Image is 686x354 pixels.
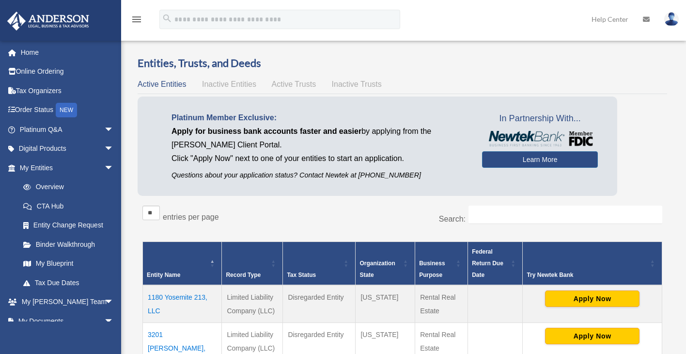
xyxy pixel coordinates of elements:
a: Order StatusNEW [7,100,128,120]
span: Record Type [226,272,261,278]
span: arrow_drop_down [104,120,124,140]
span: Tax Status [287,272,316,278]
span: Active Trusts [272,80,316,88]
span: Organization State [359,260,395,278]
p: by applying from the [PERSON_NAME] Client Portal. [171,125,468,152]
label: Search: [439,215,466,223]
th: Business Purpose: Activate to sort [415,241,468,285]
p: Questions about your application status? Contact Newtek at [PHONE_NUMBER] [171,169,468,181]
span: arrow_drop_down [104,158,124,178]
a: Entity Change Request [14,216,124,235]
a: Binder Walkthrough [14,235,124,254]
th: Record Type: Activate to sort [222,241,283,285]
span: arrow_drop_down [104,311,124,331]
span: Inactive Entities [202,80,256,88]
img: Anderson Advisors Platinum Portal [4,12,92,31]
span: Entity Name [147,272,180,278]
span: In Partnership With... [482,111,598,127]
a: Home [7,43,128,62]
span: arrow_drop_down [104,292,124,312]
a: My [PERSON_NAME] Teamarrow_drop_down [7,292,128,312]
span: Business Purpose [419,260,445,278]
a: Platinum Q&Aarrow_drop_down [7,120,128,139]
span: Apply for business bank accounts faster and easier [171,127,361,135]
a: My Documentsarrow_drop_down [7,311,128,331]
td: [US_STATE] [356,285,415,323]
td: Disregarded Entity [283,285,356,323]
i: menu [131,14,142,25]
a: menu [131,17,142,25]
span: Active Entities [138,80,186,88]
h3: Entities, Trusts, and Deeds [138,56,667,71]
a: Online Ordering [7,62,128,81]
i: search [162,13,172,24]
th: Try Newtek Bank : Activate to sort [523,241,662,285]
th: Entity Name: Activate to invert sorting [143,241,222,285]
img: NewtekBankLogoSM.png [487,131,593,146]
a: Learn More [482,151,598,168]
a: My Entitiesarrow_drop_down [7,158,124,177]
p: Click "Apply Now" next to one of your entities to start an application. [171,152,468,165]
span: Inactive Trusts [332,80,382,88]
a: Overview [14,177,119,197]
button: Apply Now [545,290,639,307]
th: Federal Return Due Date: Activate to sort [468,241,523,285]
a: Tax Due Dates [14,273,124,292]
div: Try Newtek Bank [527,269,647,281]
a: CTA Hub [14,196,124,216]
th: Tax Status: Activate to sort [283,241,356,285]
td: Limited Liability Company (LLC) [222,285,283,323]
td: 1180 Yosemite 213, LLC [143,285,222,323]
div: NEW [56,103,77,117]
a: Tax Organizers [7,81,128,100]
span: Federal Return Due Date [472,248,503,278]
img: User Pic [664,12,679,26]
label: entries per page [163,213,219,221]
span: arrow_drop_down [104,139,124,159]
td: Rental Real Estate [415,285,468,323]
a: Digital Productsarrow_drop_down [7,139,128,159]
p: Platinum Member Exclusive: [171,111,468,125]
th: Organization State: Activate to sort [356,241,415,285]
a: My Blueprint [14,254,124,274]
button: Apply Now [545,328,639,344]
